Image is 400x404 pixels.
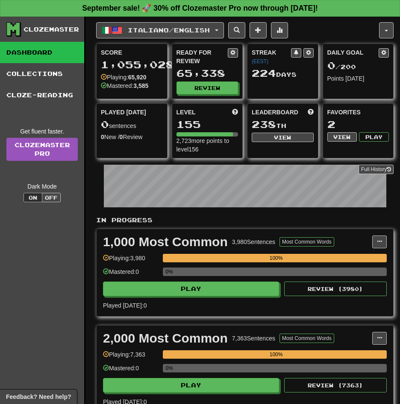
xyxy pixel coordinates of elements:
div: Favorites [327,108,389,116]
div: Score [101,48,163,57]
div: 2 [327,119,389,130]
span: Leaderboard [252,108,298,116]
button: Italiano/English [96,22,224,38]
span: Score more points to level up [232,108,238,116]
div: 1,055,028 [101,59,163,70]
span: 0 [101,118,109,130]
strong: 3,585 [133,82,148,89]
div: 100% [165,350,387,359]
p: In Progress [96,216,394,224]
span: 0 [327,59,335,71]
div: Playing: 7,363 [103,350,159,364]
div: 2,000 Most Common [103,332,228,345]
strong: 0 [120,134,123,140]
div: Day s [252,68,314,79]
span: 224 [252,67,276,79]
button: Review (7363) [284,378,387,392]
div: Playing: 3,980 [103,254,159,268]
div: Ready for Review [176,48,228,65]
span: Italiano / English [128,26,210,34]
div: Playing: [101,73,147,81]
div: 155 [176,119,238,130]
div: Get fluent faster. [6,127,78,136]
div: Mastered: 0 [103,267,159,282]
button: Off [42,193,61,202]
button: Search sentences [228,22,245,38]
strong: 65,920 [128,74,147,81]
span: / 200 [327,63,356,70]
div: 65,338 [176,68,238,78]
button: More stats [271,22,288,38]
div: Clozemaster [24,25,79,34]
span: Open feedback widget [6,392,71,401]
div: Mastered: 0 [103,364,159,378]
button: Most Common Words [279,237,334,247]
div: Daily Goal [327,48,379,58]
button: Review (3980) [284,282,387,296]
div: 100% [165,254,387,262]
div: New / Review [101,133,163,141]
button: Full History [359,165,394,174]
div: sentences [101,119,163,130]
button: Play [359,132,389,142]
strong: September sale! 🚀 30% off Clozemaster Pro now through [DATE]! [82,4,318,12]
button: Review [176,81,238,94]
strong: 0 [101,134,104,140]
button: Play [103,282,279,296]
button: View [252,133,314,142]
div: 3,980 Sentences [232,238,275,246]
button: Add sentence to collection [250,22,267,38]
span: This week in points, UTC [308,108,314,116]
div: Mastered: [101,81,148,90]
div: Dark Mode [6,182,78,191]
a: ClozemasterPro [6,138,78,161]
div: 1,000 Most Common [103,235,228,248]
button: View [327,132,357,142]
span: 238 [252,118,276,130]
button: On [24,193,42,202]
div: Points [DATE] [327,74,389,83]
div: 7,363 Sentences [232,334,275,343]
a: (EEST) [252,58,268,64]
button: Play [103,378,279,392]
div: Streak [252,48,291,65]
button: Most Common Words [279,334,334,343]
span: Level [176,108,196,116]
div: 2,723 more points to level 156 [176,137,238,154]
span: Played [DATE] [101,108,146,116]
div: th [252,119,314,130]
span: Played [DATE]: 0 [103,302,147,309]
